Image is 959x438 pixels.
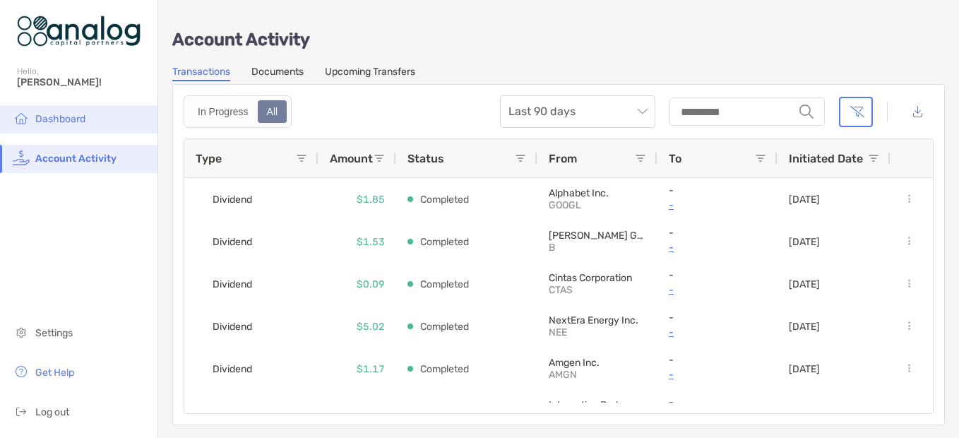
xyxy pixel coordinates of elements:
span: Last 90 days [508,96,647,127]
p: GOOGL [549,199,646,211]
span: Dividend [213,357,252,381]
p: Completed [420,318,469,336]
a: - [669,281,766,299]
p: Interactive Brokers Group Inc. [549,399,646,411]
span: Status [407,152,444,165]
p: Alphabet Inc. [549,187,646,199]
p: [DATE] [789,278,820,290]
div: segmented control [184,95,292,128]
p: Account Activity [172,31,945,49]
p: $1.85 [357,191,385,208]
span: To [669,152,681,165]
p: [DATE] [789,321,820,333]
span: Dividend [213,400,252,423]
img: settings icon [13,324,30,341]
span: Dividend [213,315,252,338]
span: Dividend [213,273,252,296]
p: Cintas Corporation [549,272,646,284]
p: Completed [420,360,469,378]
span: Initiated Date [789,152,863,165]
p: - [669,312,766,324]
a: Documents [251,66,304,81]
span: From [549,152,577,165]
p: Completed [420,233,469,251]
p: [DATE] [789,236,820,248]
a: - [669,196,766,214]
span: Account Activity [35,153,117,165]
img: household icon [13,109,30,126]
p: NEE [549,326,646,338]
span: Dividend [213,188,252,211]
p: Completed [420,191,469,208]
p: $1.17 [357,360,385,378]
img: logout icon [13,403,30,420]
a: - [669,239,766,256]
p: - [669,184,766,196]
p: - [669,269,766,281]
span: Dashboard [35,113,85,125]
span: Type [196,152,222,165]
p: - [669,227,766,239]
span: Log out [35,406,69,418]
a: - [669,366,766,384]
p: Amgen Inc. [549,357,646,369]
p: Completed [420,276,469,293]
a: Transactions [172,66,230,81]
p: $5.02 [357,318,385,336]
img: input icon [799,105,814,119]
span: Amount [330,152,373,165]
a: Upcoming Transfers [325,66,415,81]
img: get-help icon [13,363,30,380]
div: All [259,102,286,122]
img: Zoe Logo [17,6,141,57]
img: activity icon [13,149,30,166]
a: - [669,324,766,341]
p: Barrick Gold Corporation [549,230,646,242]
span: Get Help [35,367,74,379]
p: NextEra Energy Inc. [549,314,646,326]
p: - [669,354,766,366]
p: $1.53 [357,233,385,251]
p: CTAS [549,284,646,296]
p: [DATE] [789,363,820,375]
p: AMGN [549,369,646,381]
span: Dividend [213,230,252,254]
span: Settings [35,327,73,339]
p: - [669,396,766,408]
p: B [549,242,646,254]
span: [PERSON_NAME]! [17,76,149,88]
p: [DATE] [789,194,820,206]
button: Clear filters [839,97,873,127]
p: $0.09 [357,276,385,293]
div: In Progress [190,102,256,122]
